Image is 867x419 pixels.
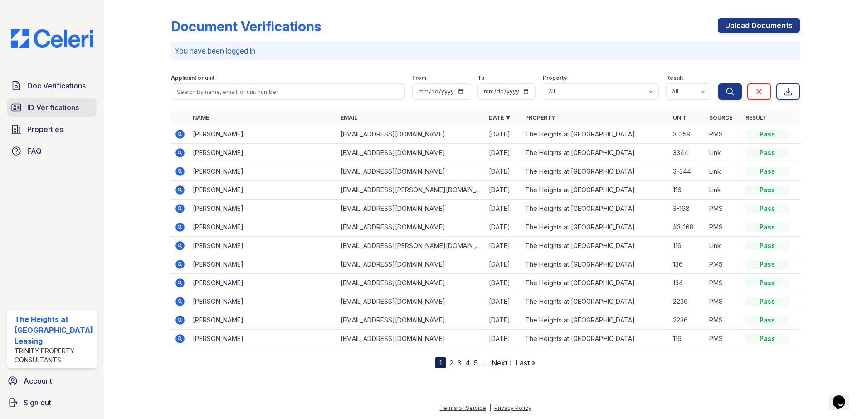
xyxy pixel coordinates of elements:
td: [DATE] [485,311,521,330]
td: 3-359 [669,125,706,144]
td: [DATE] [485,218,521,237]
td: PMS [706,330,742,348]
td: PMS [706,311,742,330]
td: [PERSON_NAME] [189,311,337,330]
div: Pass [745,223,789,232]
a: 4 [465,358,470,367]
div: Pass [745,185,789,195]
td: The Heights at [GEOGRAPHIC_DATA] [521,292,670,311]
div: Pass [745,167,789,176]
span: Sign out [24,397,51,408]
td: The Heights at [GEOGRAPHIC_DATA] [521,162,670,181]
td: [PERSON_NAME] [189,330,337,348]
td: [EMAIL_ADDRESS][PERSON_NAME][DOMAIN_NAME] [337,181,485,200]
div: Pass [745,241,789,250]
div: The Heights at [GEOGRAPHIC_DATA] Leasing [15,314,93,346]
p: You have been logged in [175,45,797,56]
td: [EMAIL_ADDRESS][DOMAIN_NAME] [337,200,485,218]
td: [PERSON_NAME] [189,292,337,311]
td: 2236 [669,311,706,330]
a: Next › [492,358,512,367]
td: [DATE] [485,200,521,218]
td: [DATE] [485,330,521,348]
td: [EMAIL_ADDRESS][DOMAIN_NAME] [337,125,485,144]
a: Result [745,114,767,121]
a: Source [709,114,732,121]
td: [DATE] [485,181,521,200]
div: Pass [745,297,789,306]
div: Pass [745,204,789,213]
label: Applicant or unit [171,74,214,82]
td: PMS [706,125,742,144]
a: 2 [449,358,453,367]
td: [PERSON_NAME] [189,181,337,200]
a: Privacy Policy [494,404,531,411]
span: Doc Verifications [27,80,86,91]
td: PMS [706,200,742,218]
div: Pass [745,260,789,269]
iframe: chat widget [829,383,858,410]
td: Link [706,237,742,255]
td: 134 [669,274,706,292]
td: 136 [669,255,706,274]
td: [DATE] [485,162,521,181]
td: [DATE] [485,292,521,311]
td: [DATE] [485,125,521,144]
a: Sign out [4,394,100,412]
td: 3-344 [669,162,706,181]
td: The Heights at [GEOGRAPHIC_DATA] [521,144,670,162]
a: Unit [673,114,687,121]
label: To [477,74,485,82]
div: Pass [745,278,789,287]
div: Pass [745,334,789,343]
div: Pass [745,148,789,157]
div: Document Verifications [171,18,321,34]
td: [EMAIL_ADDRESS][DOMAIN_NAME] [337,274,485,292]
td: [PERSON_NAME] [189,237,337,255]
td: The Heights at [GEOGRAPHIC_DATA] [521,125,670,144]
span: ID Verifications [27,102,79,113]
td: [PERSON_NAME] [189,144,337,162]
td: [EMAIL_ADDRESS][DOMAIN_NAME] [337,144,485,162]
td: [EMAIL_ADDRESS][DOMAIN_NAME] [337,330,485,348]
label: Property [543,74,567,82]
td: [PERSON_NAME] [189,255,337,274]
td: [DATE] [485,237,521,255]
td: [PERSON_NAME] [189,162,337,181]
div: | [489,404,491,411]
a: Terms of Service [440,404,486,411]
label: Result [666,74,683,82]
td: [DATE] [485,255,521,274]
a: Upload Documents [718,18,800,33]
div: 1 [435,357,446,368]
td: [EMAIL_ADDRESS][DOMAIN_NAME] [337,162,485,181]
td: The Heights at [GEOGRAPHIC_DATA] [521,181,670,200]
td: [EMAIL_ADDRESS][DOMAIN_NAME] [337,311,485,330]
td: The Heights at [GEOGRAPHIC_DATA] [521,218,670,237]
a: ID Verifications [7,98,97,117]
td: [EMAIL_ADDRESS][DOMAIN_NAME] [337,292,485,311]
td: 116 [669,330,706,348]
a: Account [4,372,100,390]
td: Link [706,162,742,181]
td: PMS [706,255,742,274]
a: Doc Verifications [7,77,97,95]
div: Pass [745,130,789,139]
td: [PERSON_NAME] [189,200,337,218]
td: Link [706,181,742,200]
a: 3 [457,358,462,367]
a: Property [525,114,555,121]
td: PMS [706,218,742,237]
td: #3-168 [669,218,706,237]
td: The Heights at [GEOGRAPHIC_DATA] [521,311,670,330]
span: Properties [27,124,63,135]
span: Account [24,375,52,386]
a: 5 [474,358,478,367]
td: [EMAIL_ADDRESS][DOMAIN_NAME] [337,218,485,237]
a: Email [341,114,357,121]
td: 116 [669,237,706,255]
td: PMS [706,274,742,292]
td: 2236 [669,292,706,311]
img: CE_Logo_Blue-a8612792a0a2168367f1c8372b55b34899dd931a85d93a1a3d3e32e68fde9ad4.png [4,29,100,48]
span: FAQ [27,146,42,156]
